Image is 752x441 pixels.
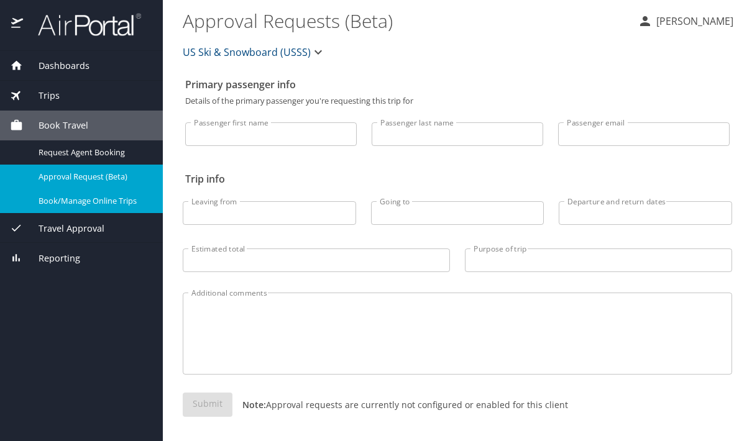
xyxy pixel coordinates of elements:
[185,97,730,105] p: Details of the primary passenger you're requesting this trip for
[11,12,24,37] img: icon-airportal.png
[23,252,80,265] span: Reporting
[24,12,141,37] img: airportal-logo.png
[185,169,730,189] h2: Trip info
[23,119,88,132] span: Book Travel
[23,89,60,102] span: Trips
[633,10,738,32] button: [PERSON_NAME]
[183,1,628,40] h1: Approval Requests (Beta)
[232,398,568,411] p: Approval requests are currently not configured or enabled for this client
[653,14,733,29] p: [PERSON_NAME]
[185,75,730,94] h2: Primary passenger info
[23,222,104,235] span: Travel Approval
[183,43,311,61] span: US Ski & Snowboard (USSS)
[39,195,148,207] span: Book/Manage Online Trips
[39,171,148,183] span: Approval Request (Beta)
[39,147,148,158] span: Request Agent Booking
[23,59,89,73] span: Dashboards
[242,399,266,411] strong: Note:
[178,40,331,65] button: US Ski & Snowboard (USSS)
